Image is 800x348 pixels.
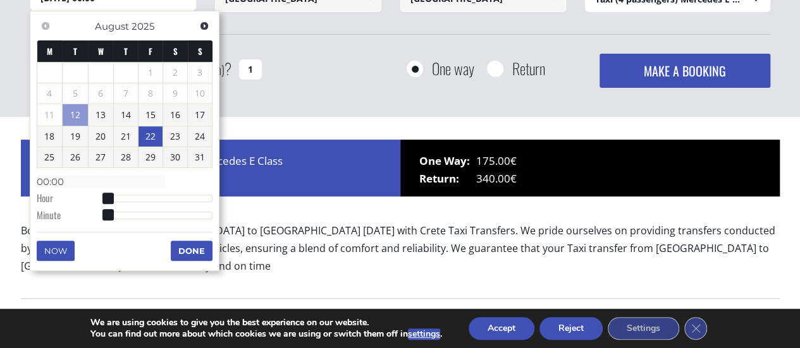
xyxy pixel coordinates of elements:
span: Return: [419,170,476,188]
button: Done [171,241,212,261]
a: 24 [188,126,212,147]
div: Price for 1 x Taxi (4 passengers) Mercedes E Class [21,140,400,196]
a: 21 [114,126,138,147]
p: Book a Taxi transfer from [GEOGRAPHIC_DATA] to [GEOGRAPHIC_DATA] [DATE] with Crete Taxi Transfers... [21,222,780,285]
p: We are using cookies to give you the best experience on our website. [90,317,442,328]
dt: Hour [37,191,107,208]
a: 28 [114,147,138,167]
a: 22 [138,126,163,147]
span: Previous [40,21,51,31]
span: Friday [149,45,152,57]
a: 19 [63,126,89,147]
a: 12 [63,104,89,126]
div: 175.00€ 340.00€ [400,140,780,196]
a: 29 [138,147,163,167]
span: 5 [63,83,89,104]
span: 3 [188,63,212,83]
button: Now [37,241,75,261]
a: 30 [163,147,187,167]
button: MAKE A BOOKING [600,54,770,88]
span: Tuesday [73,45,77,57]
label: One way [432,61,474,76]
span: Saturday [173,45,177,57]
a: 26 [63,147,89,167]
span: 2025 [132,20,154,32]
span: August [95,20,129,32]
span: Next [199,21,209,31]
span: 8 [138,83,163,104]
a: 27 [89,147,113,167]
span: 7 [114,83,138,104]
span: Sunday [198,45,202,57]
a: 17 [188,105,212,125]
a: 20 [89,126,113,147]
span: 9 [163,83,187,104]
button: Reject [539,317,603,340]
button: Settings [608,317,679,340]
span: 6 [89,83,113,104]
span: Monday [47,45,52,57]
a: Next [195,18,212,35]
span: Thursday [124,45,128,57]
span: 4 [37,83,61,104]
a: 13 [89,105,113,125]
p: You can find out more about which cookies we are using or switch them off in . [90,328,442,340]
a: 14 [114,105,138,125]
a: 15 [138,105,163,125]
a: 25 [37,147,61,167]
button: Accept [469,317,534,340]
button: settings [408,328,440,340]
span: 10 [188,83,212,104]
a: 31 [188,147,212,167]
button: Close GDPR Cookie Banner [684,317,707,340]
span: 1 [138,63,163,83]
span: Wednesday [98,45,104,57]
a: 16 [163,105,187,125]
a: 18 [37,126,61,147]
a: 23 [163,126,187,147]
span: 11 [37,105,61,125]
a: Previous [37,18,54,35]
dt: Minute [37,208,107,225]
span: 2 [163,63,187,83]
label: Return [512,61,545,76]
span: One Way: [419,152,476,170]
